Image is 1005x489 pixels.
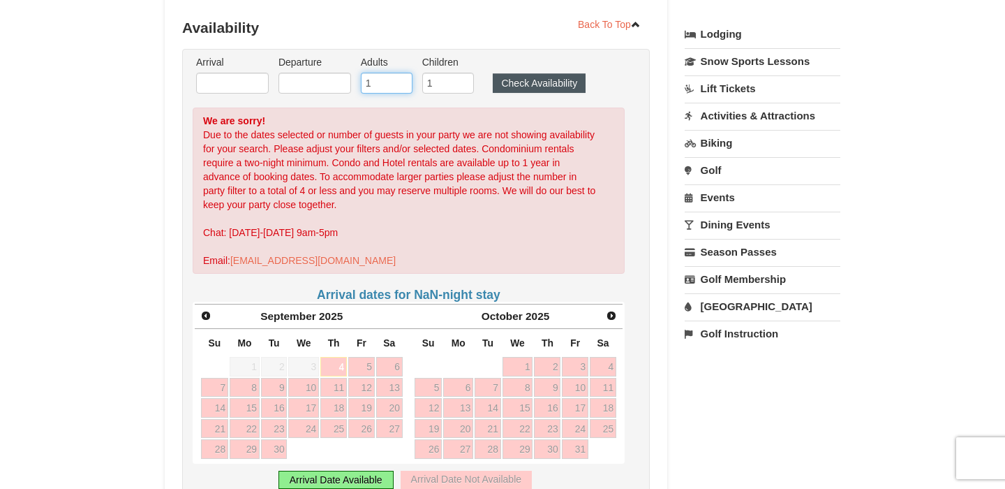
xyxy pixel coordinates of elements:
a: 19 [348,398,375,418]
span: Friday [570,337,580,349]
a: 29 [502,439,533,459]
label: Arrival [196,55,269,69]
a: Activities & Attractions [685,103,840,129]
a: 16 [261,398,288,418]
strong: We are sorry! [203,115,265,126]
span: Next [606,310,617,321]
a: 4 [590,357,616,377]
span: Saturday [383,337,395,349]
a: 14 [475,398,501,418]
a: Golf Membership [685,266,840,292]
h3: Availability [182,14,650,42]
a: 11 [590,378,616,397]
a: 22 [230,419,260,439]
button: Check Availability [493,73,586,93]
a: 24 [562,419,588,439]
span: Tuesday [269,337,280,349]
a: 25 [320,419,347,439]
a: 2 [534,357,560,377]
span: Sunday [422,337,435,349]
a: Dining Events [685,212,840,238]
a: Prev [196,306,216,326]
span: 1 [230,357,260,377]
a: 28 [201,439,228,459]
a: Events [685,184,840,210]
span: Tuesday [482,337,493,349]
a: 25 [590,419,616,439]
span: Thursday [542,337,553,349]
span: Saturday [597,337,609,349]
a: 3 [562,357,588,377]
a: 19 [415,419,442,439]
a: 26 [415,439,442,459]
a: 6 [443,378,473,397]
a: 31 [562,439,588,459]
a: 20 [443,419,473,439]
a: 23 [534,419,560,439]
a: 27 [376,419,403,439]
a: Biking [685,130,840,156]
a: 24 [288,419,319,439]
div: Due to the dates selected or number of guests in your party we are not showing availability for y... [193,108,625,274]
a: 21 [201,419,228,439]
span: Wednesday [297,337,311,349]
span: Prev [200,310,211,321]
a: 30 [261,439,288,459]
a: 20 [376,398,403,418]
a: 8 [230,378,260,397]
a: 26 [348,419,375,439]
span: 2025 [319,310,343,322]
a: 12 [348,378,375,397]
h4: Arrival dates for NaN-night stay [193,288,625,302]
a: 5 [415,378,442,397]
a: 6 [376,357,403,377]
a: 4 [320,357,347,377]
a: Golf Instruction [685,321,840,346]
a: 30 [534,439,560,459]
a: 14 [201,398,228,418]
span: Monday [452,337,466,349]
a: Golf [685,157,840,183]
a: 17 [288,398,319,418]
span: Friday [357,337,366,349]
a: 28 [475,439,501,459]
a: [GEOGRAPHIC_DATA] [685,293,840,319]
a: 7 [475,378,501,397]
a: 10 [288,378,319,397]
span: Wednesday [510,337,525,349]
a: 22 [502,419,533,439]
div: Arrival Date Not Available [401,471,532,489]
label: Adults [361,55,412,69]
span: Monday [237,337,251,349]
a: 23 [261,419,288,439]
a: Snow Sports Lessons [685,48,840,74]
div: Arrival Date Available [278,471,394,489]
a: Lodging [685,22,840,47]
a: 12 [415,398,442,418]
span: September [260,310,316,322]
label: Departure [278,55,351,69]
a: 9 [534,378,560,397]
span: 2 [261,357,288,377]
span: October [482,310,523,322]
a: 11 [320,378,347,397]
label: Children [422,55,474,69]
a: Lift Tickets [685,75,840,101]
span: Thursday [328,337,340,349]
a: 18 [590,398,616,418]
a: 17 [562,398,588,418]
a: 1 [502,357,533,377]
a: 9 [261,378,288,397]
a: 18 [320,398,347,418]
a: Season Passes [685,239,840,265]
a: Back To Top [569,14,650,35]
span: Sunday [208,337,221,349]
a: 13 [443,398,473,418]
span: 2025 [526,310,549,322]
a: 8 [502,378,533,397]
a: [EMAIL_ADDRESS][DOMAIN_NAME] [230,255,396,266]
a: 7 [201,378,228,397]
a: 13 [376,378,403,397]
a: 27 [443,439,473,459]
a: 15 [502,398,533,418]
